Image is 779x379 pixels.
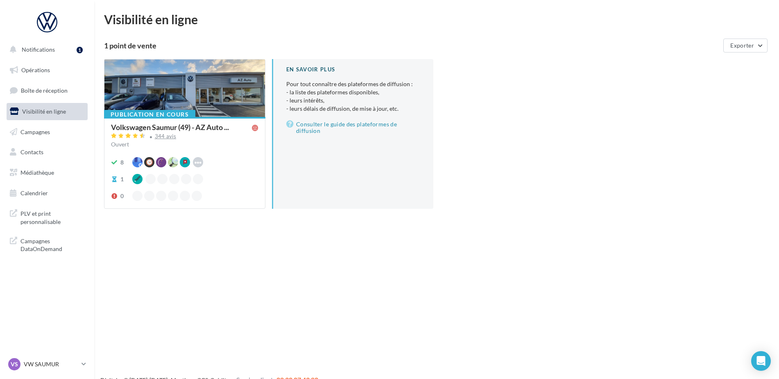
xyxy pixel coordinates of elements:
span: VS [11,360,18,368]
a: Calendrier [5,185,89,202]
span: Exporter [730,42,754,49]
span: Campagnes [20,128,50,135]
div: Visibilité en ligne [104,13,769,25]
span: Calendrier [20,189,48,196]
span: Visibilité en ligne [22,108,66,115]
a: Campagnes [5,123,89,141]
a: Opérations [5,62,89,79]
a: PLV et print personnalisable [5,205,89,229]
div: En savoir plus [286,66,420,73]
div: 1 [77,47,83,53]
div: 8 [120,158,124,167]
li: - leurs intérêts, [286,96,420,105]
span: Opérations [21,66,50,73]
span: Médiathèque [20,169,54,176]
a: Boîte de réception [5,82,89,99]
button: Notifications 1 [5,41,86,58]
a: Visibilité en ligne [5,103,89,120]
a: Campagnes DataOnDemand [5,232,89,256]
div: 1 [120,175,124,183]
div: 1 point de vente [104,42,720,49]
a: Consulter le guide des plateformes de diffusion [286,119,420,136]
span: Boîte de réception [21,87,68,94]
li: - la liste des plateformes disponibles, [286,88,420,96]
span: Volkswagen Saumur (49) - AZ Auto ... [111,123,229,131]
p: Pour tout connaître des plateformes de diffusion : [286,80,420,113]
span: Contacts [20,148,43,155]
span: Campagnes DataOnDemand [20,235,84,253]
div: Publication en cours [104,110,195,119]
div: 344 avis [155,134,177,139]
span: Ouvert [111,141,129,148]
a: Médiathèque [5,164,89,181]
a: Contacts [5,144,89,161]
div: 0 [120,192,124,200]
p: VW SAUMUR [24,360,78,368]
a: VS VW SAUMUR [7,356,88,372]
button: Exporter [723,39,768,53]
a: 344 avis [111,132,258,142]
div: Open Intercom Messenger [751,351,771,371]
span: PLV et print personnalisable [20,208,84,226]
span: Notifications [22,46,55,53]
li: - leurs délais de diffusion, de mise à jour, etc. [286,105,420,113]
